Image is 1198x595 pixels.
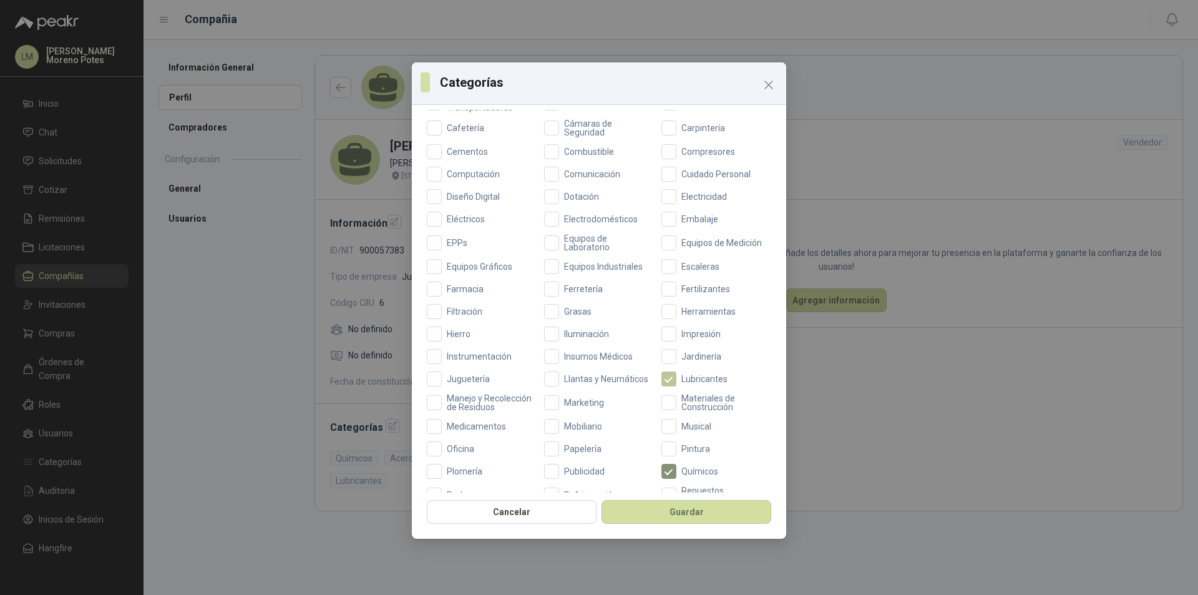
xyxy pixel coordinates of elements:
span: Jardinería [676,352,726,361]
span: Lubricantes [676,375,733,383]
span: Fertilizantes [676,285,735,293]
span: Embalaje [676,215,723,224]
button: Guardar [601,500,771,524]
span: Escaleras [676,262,724,271]
span: Plomería [442,467,487,476]
span: Publicidad [559,467,610,476]
span: Medicamentos [442,422,511,431]
span: Insumos Médicos [559,352,638,361]
span: Comunicación [559,170,625,179]
span: Cuidado Personal [676,170,756,179]
span: Compresores [676,147,740,156]
span: Mobiliario [559,422,607,431]
span: Dotación [559,192,604,201]
span: Cámaras de Seguridad [559,119,654,137]
span: Farmacia [442,285,489,293]
span: Iluminación [559,330,614,338]
span: Instrumentación [442,352,517,361]
span: Bandas Transportadoras [442,94,537,112]
span: Eléctricos [442,215,490,224]
span: Juguetería [442,375,495,383]
button: Cancelar [427,500,597,524]
span: Ferretería [559,285,608,293]
span: Grasas [559,307,597,316]
span: Redes [442,491,477,499]
span: Impresión [676,330,726,338]
span: Computación [442,170,505,179]
span: Equipos de Medición [676,238,767,247]
span: Cementos [442,147,493,156]
span: Combustible [559,147,619,156]
span: Materiales de Construcción [676,394,771,411]
span: Marketing [559,398,609,407]
span: Químicos [676,467,723,476]
span: Pintura [676,445,715,453]
span: Equipos Gráficos [442,262,517,271]
span: Llantas y Neumáticos [559,375,653,383]
span: Musical [676,422,716,431]
span: Diseño Digital [442,192,505,201]
span: Herramientas [676,307,741,316]
span: EPPs [442,238,472,247]
span: Hierro [442,330,475,338]
h3: Categorías [440,73,777,92]
span: Papelería [559,445,606,453]
span: Manejo y Recolección de Residuos [442,394,537,411]
span: Oficina [442,445,479,453]
span: Filtración [442,307,487,316]
span: Refrigeración [559,491,623,499]
span: Equipos de Laboratorio [559,234,654,252]
span: Equipos Industriales [559,262,648,271]
span: Electrodomésticos [559,215,643,224]
span: Cafetería [442,124,489,132]
button: Close [759,75,779,95]
span: Repuestos Industriales [676,486,771,504]
span: Electricidad [676,192,732,201]
span: Carpintería [676,124,730,132]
